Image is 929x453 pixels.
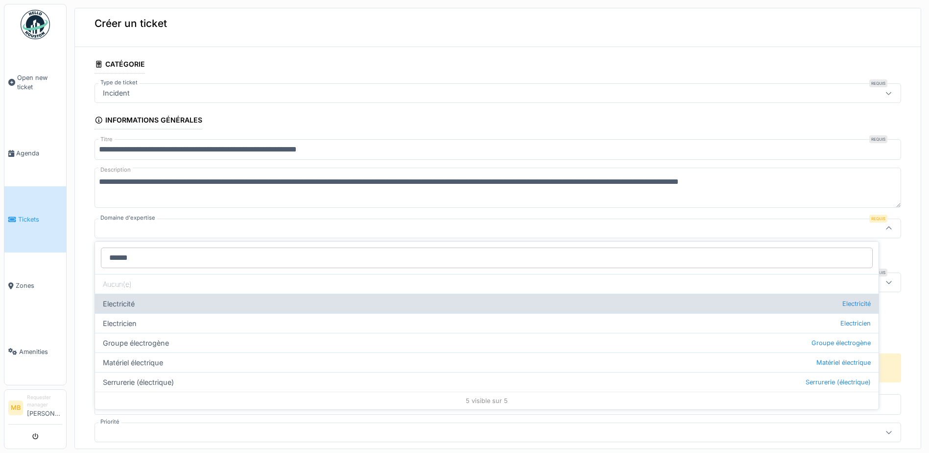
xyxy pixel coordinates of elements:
[21,10,50,39] img: Badge_color-CXgf-gQk.svg
[869,215,887,223] div: Requis
[98,418,121,426] label: Priorité
[95,372,879,392] div: Serrurerie (électrique)
[16,149,62,158] span: Agenda
[16,281,62,290] span: Zones
[95,333,879,352] div: Groupe électrogène
[811,338,871,348] span: Groupe électrogène
[840,319,871,328] span: Electricien
[95,313,879,333] div: Electricien
[4,120,66,186] a: Agenda
[19,347,62,356] span: Amenities
[95,352,879,372] div: Matériel électrique
[27,394,62,422] li: [PERSON_NAME]
[8,401,23,415] li: MB
[98,164,133,176] label: Description
[95,113,202,129] div: Informations générales
[4,186,66,252] a: Tickets
[4,319,66,385] a: Amenities
[98,135,115,144] label: Titre
[99,88,134,99] div: Incident
[869,79,887,87] div: Requis
[4,45,66,120] a: Open new ticket
[95,274,879,294] div: Aucun(e)
[806,377,871,387] span: Serrurerie (électrique)
[842,299,871,308] span: Electricité
[95,57,145,74] div: Catégorie
[869,135,887,143] div: Requis
[95,392,879,409] div: 5 visible sur 5
[17,73,62,92] span: Open new ticket
[4,252,66,319] a: Zones
[98,78,140,87] label: Type de ticket
[27,394,62,409] div: Requester manager
[95,294,879,313] div: Electricité
[98,214,157,222] label: Domaine d'expertise
[8,394,62,425] a: MB Requester manager[PERSON_NAME]
[816,358,871,367] span: Matériel électrique
[18,215,62,224] span: Tickets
